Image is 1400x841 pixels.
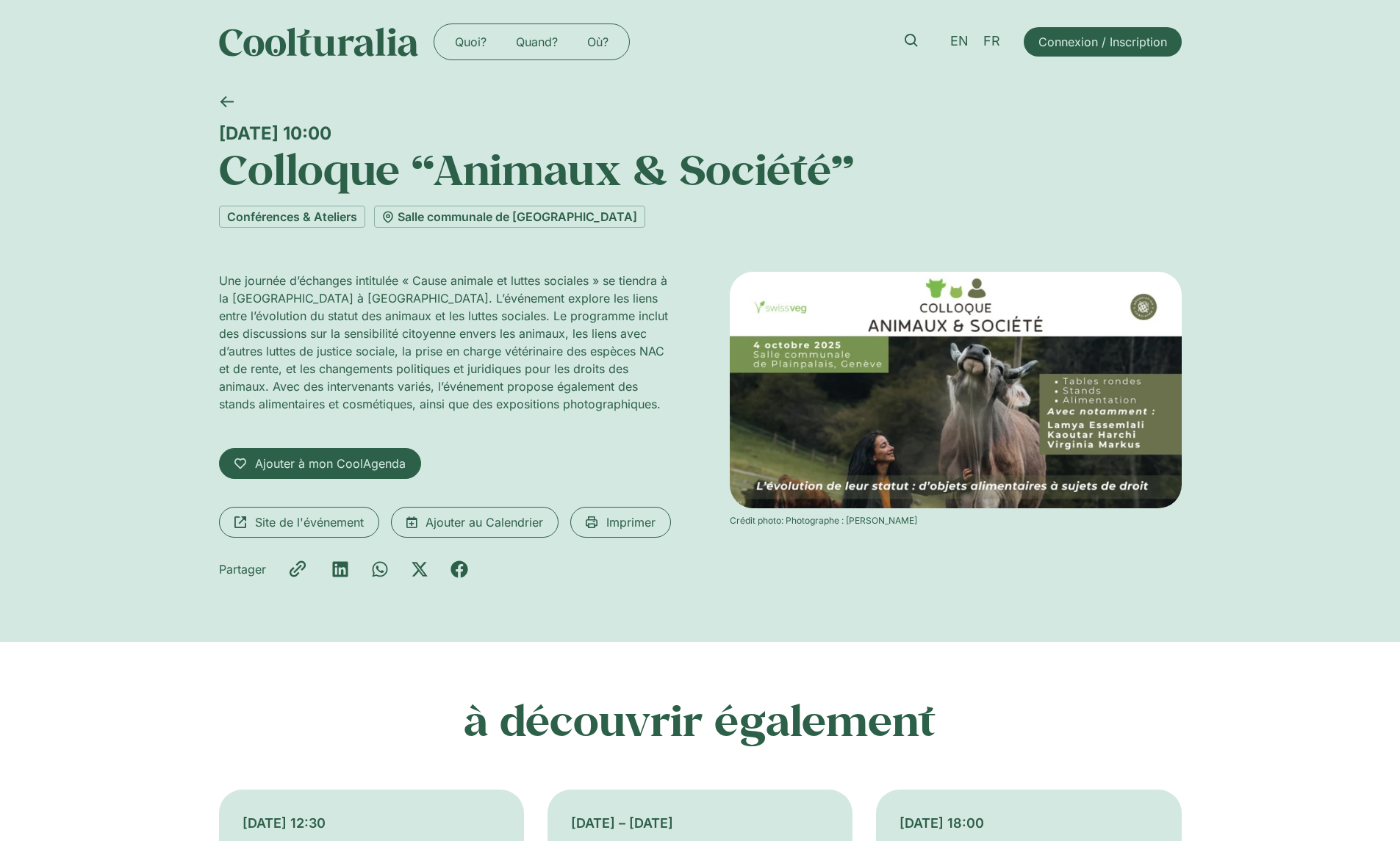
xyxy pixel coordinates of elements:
[606,513,656,531] span: Imprimer
[571,813,829,833] div: [DATE] – [DATE]
[219,144,1182,194] h1: Colloque “Animaux & Société”
[950,34,969,49] span: EN
[331,560,349,578] div: Partager sur linkedin
[730,514,1182,527] div: Crédit photo: Photographe : [PERSON_NAME]
[391,507,559,538] a: Ajouter au Calendrier
[976,31,1008,52] a: FR
[219,507,379,538] a: Site de l'événement
[1038,33,1167,51] span: Connexion / Inscription
[426,513,543,531] span: Ajouter au Calendrier
[219,695,1182,745] h2: à découvrir également
[440,30,501,54] a: Quoi?
[255,455,406,472] span: Ajouter à mon CoolAgenda
[570,507,671,538] a: Imprimer
[943,31,976,52] a: EN
[219,123,1182,144] div: [DATE] 10:00
[440,30,623,54] nav: Menu
[219,448,421,479] a: Ajouter à mon CoolAgenda
[450,560,468,578] div: Partager sur facebook
[501,30,572,54] a: Quand?
[219,206,365,228] a: Conférences & Ateliers
[219,560,266,578] div: Partager
[374,206,645,228] a: Salle communale de [GEOGRAPHIC_DATA]
[572,30,623,54] a: Où?
[900,813,1157,833] div: [DATE] 18:00
[243,813,500,833] div: [DATE] 12:30
[255,513,364,531] span: Site de l'événement
[371,560,389,578] div: Partager sur whatsapp
[219,272,671,413] p: Une journée d’échanges intitulée « Cause animale et luttes sociales » se tiendra à la [GEOGRAPHIC...
[983,34,1000,49] span: FR
[411,560,428,578] div: Partager sur x-twitter
[1024,27,1182,57] a: Connexion / Inscription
